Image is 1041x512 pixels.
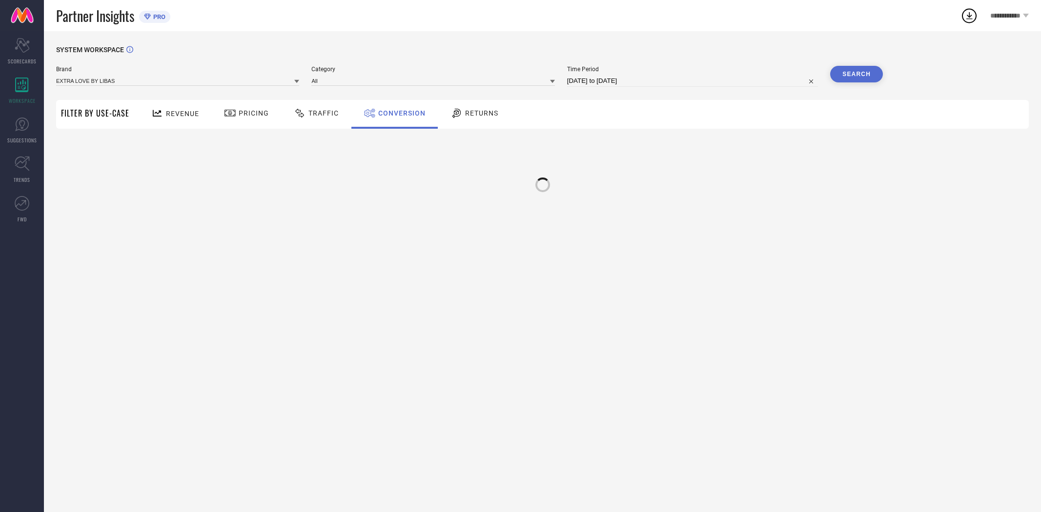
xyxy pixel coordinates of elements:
[239,109,269,117] span: Pricing
[151,13,165,20] span: PRO
[56,6,134,26] span: Partner Insights
[18,216,27,223] span: FWD
[56,66,299,73] span: Brand
[567,66,818,73] span: Time Period
[14,176,30,183] span: TRENDS
[61,107,129,119] span: Filter By Use-Case
[308,109,339,117] span: Traffic
[311,66,554,73] span: Category
[166,110,199,118] span: Revenue
[567,75,818,87] input: Select time period
[8,58,37,65] span: SCORECARDS
[7,137,37,144] span: SUGGESTIONS
[960,7,978,24] div: Open download list
[9,97,36,104] span: WORKSPACE
[378,109,426,117] span: Conversion
[56,46,124,54] span: SYSTEM WORKSPACE
[830,66,883,82] button: Search
[465,109,498,117] span: Returns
